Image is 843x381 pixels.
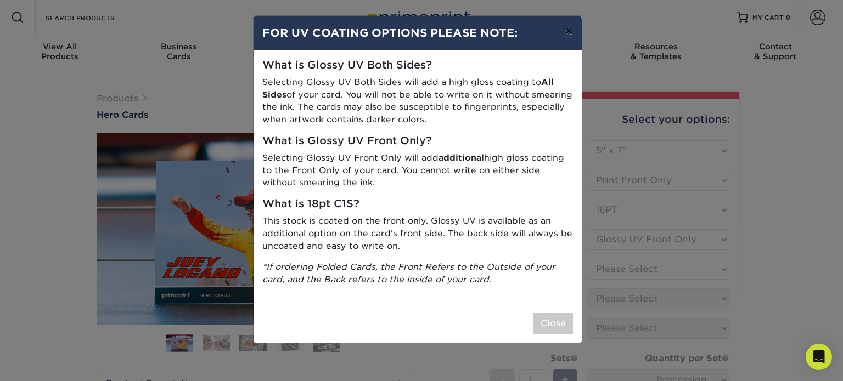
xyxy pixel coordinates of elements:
div: Open Intercom Messenger [806,344,832,370]
i: *If ordering Folded Cards, the Front Refers to the Outside of your card, and the Back refers to t... [262,261,555,285]
p: Selecting Glossy UV Both Sides will add a high gloss coating to of your card. You will not be abl... [262,76,573,126]
strong: All Sides [262,77,554,100]
p: Selecting Glossy UV Front Only will add high gloss coating to the Front Only of your card. You ca... [262,152,573,189]
strong: additional [439,152,484,163]
p: This stock is coated on the front only. Glossy UV is available as an additional option on the car... [262,215,573,252]
h5: What is Glossy UV Both Sides? [262,59,573,72]
button: Close [533,313,573,334]
h5: What is Glossy UV Front Only? [262,135,573,147]
button: × [556,16,581,47]
h5: What is 18pt C1S? [262,198,573,211]
h4: FOR UV COATING OPTIONS PLEASE NOTE: [262,25,573,41]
